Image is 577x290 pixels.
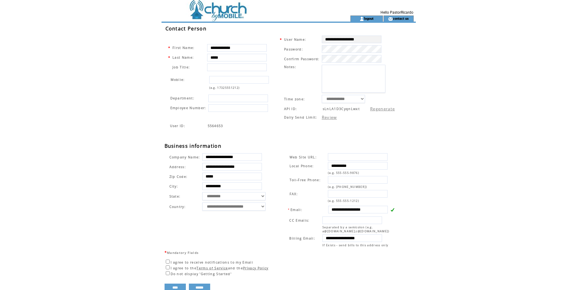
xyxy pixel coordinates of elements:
[171,266,197,270] span: I agree to the
[290,208,302,212] span: Email:
[243,266,269,270] a: Privacy Policy
[196,266,228,270] a: Terms of Service
[165,25,207,32] span: Contact Person
[328,185,367,189] span: (e.g. [PHONE_NUMBER])
[209,86,240,90] span: (e.g. 17325551212)
[323,107,360,111] span: sLnLA1D3CyqnLwxt
[390,208,395,212] img: v.gif
[364,16,374,20] a: logout
[169,184,178,188] span: City:
[169,174,188,179] span: Zip Code:
[284,57,320,61] span: Confirm Password:
[360,16,364,21] img: account_icon.gif
[322,115,337,120] a: Review
[290,164,314,168] span: Local Phone:
[322,243,388,247] span: If Exists - send bills to this address only
[208,124,223,128] span: Indicates the agent code for sign up page with sales agent or reseller tracking code
[328,171,359,175] span: (e.g. 555-555-9876)
[172,55,194,60] span: Last Name:
[328,199,359,203] span: (e.g. 555-555-1212)
[170,106,206,110] span: Employee Number:
[289,218,309,223] span: CC Emails:
[289,236,315,240] span: Billing Email:
[169,155,200,159] span: Company Name:
[388,16,393,21] img: contact_us_icon.gif
[370,106,395,112] a: Regenerate
[284,97,305,101] span: Time zone:
[167,250,199,255] span: Mandatory Fields
[381,10,413,15] span: Hello PastorRicardo
[171,260,253,264] span: I agree to receive notifications to my Email
[290,178,321,182] span: Toll-Free Phone:
[172,65,190,69] span: Job Title:
[284,115,317,119] span: Daily Send Limit:
[165,143,222,149] span: Business information
[170,124,186,128] span: Indicates the agent code for sign up page with sales agent or reseller tracking code
[284,65,296,69] span: Notes:
[169,205,186,209] span: Country:
[393,16,409,20] a: contact us
[284,47,303,51] span: Password:
[169,194,200,199] span: State:
[322,225,390,233] span: Separated by a semicolon (e.g. a@[DOMAIN_NAME];c@[DOMAIN_NAME])
[169,165,186,169] span: Address:
[290,192,298,196] span: FAX:
[290,155,317,159] span: Web Site URL:
[170,96,195,100] span: Department:
[171,272,232,276] span: Do not display 'Getting Started'
[228,266,243,270] span: and the
[284,37,306,42] span: User Name:
[172,46,195,50] span: First Name:
[284,107,297,111] span: API ID:
[171,78,185,82] span: Mobile:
